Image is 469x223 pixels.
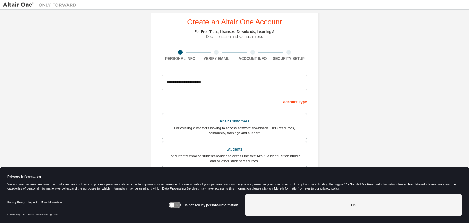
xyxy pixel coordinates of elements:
[166,117,303,126] div: Altair Customers
[198,56,235,61] div: Verify Email
[162,56,198,61] div: Personal Info
[162,97,307,106] div: Account Type
[166,126,303,135] div: For existing customers looking to access software downloads, HPC resources, community, trainings ...
[271,56,307,61] div: Security Setup
[187,18,282,26] div: Create an Altair One Account
[166,154,303,163] div: For currently enrolled students looking to access the free Altair Student Edition bundle and all ...
[3,2,79,8] img: Altair One
[234,56,271,61] div: Account Info
[166,145,303,154] div: Students
[195,29,275,39] div: For Free Trials, Licenses, Downloads, Learning & Documentation and so much more.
